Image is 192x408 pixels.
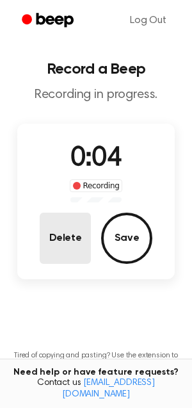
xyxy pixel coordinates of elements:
button: Save Audio Record [101,213,152,264]
button: Delete Audio Record [40,213,91,264]
p: Recording in progress. [10,87,182,103]
a: [EMAIL_ADDRESS][DOMAIN_NAME] [62,379,155,399]
a: Beep [13,8,85,33]
p: Tired of copying and pasting? Use the extension to automatically insert your recordings. [10,351,182,370]
span: Contact us [8,378,184,400]
span: 0:04 [70,145,122,172]
h1: Record a Beep [10,61,182,77]
div: Recording [70,179,123,192]
a: Log Out [117,5,179,36]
